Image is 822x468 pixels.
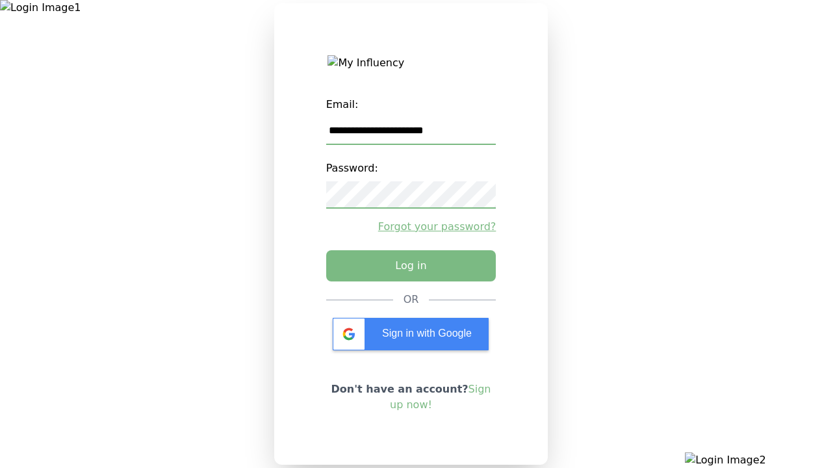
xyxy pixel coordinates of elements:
label: Email: [326,92,496,118]
p: Don't have an account? [326,382,496,413]
div: Sign in with Google [333,318,489,350]
img: My Influency [328,55,494,71]
a: Forgot your password? [326,219,496,235]
span: Sign in with Google [382,328,472,339]
label: Password: [326,155,496,181]
img: Login Image2 [685,452,822,468]
div: OR [404,292,419,307]
button: Log in [326,250,496,281]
